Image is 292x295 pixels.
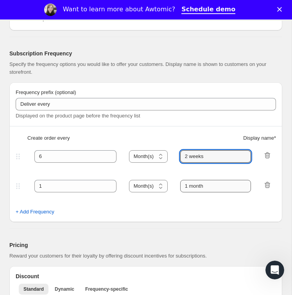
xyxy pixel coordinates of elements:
input: 1 month [180,180,251,192]
span: Frequency-specific [85,286,128,292]
img: Profile image for Emily [44,4,57,16]
span: Standard [23,286,44,292]
div: Close [277,7,285,12]
input: 1 month [180,150,251,163]
iframe: Intercom live chat [265,261,284,279]
input: Deliver every [16,98,276,110]
span: Display name * [243,134,276,142]
p: Reward your customers for their loyalty by offering discount incentives for subscriptions. [9,252,276,260]
h2: Pricing [9,241,276,249]
p: Specify the frequency options you would like to offer your customers. Display name is shown to cu... [9,60,276,76]
div: Want to learn more about Awtomic? [63,5,175,13]
h2: Subscription Frequency [9,50,276,57]
button: + Add Frequency [11,206,59,218]
a: Schedule demo [181,5,235,14]
span: Displayed on the product page before the frequency list [16,113,140,119]
span: + Add Frequency [16,208,54,216]
span: Dynamic [55,286,74,292]
h2: Discount [16,272,276,280]
span: Frequency prefix (optional) [16,89,76,95]
span: Create order every [27,134,70,142]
